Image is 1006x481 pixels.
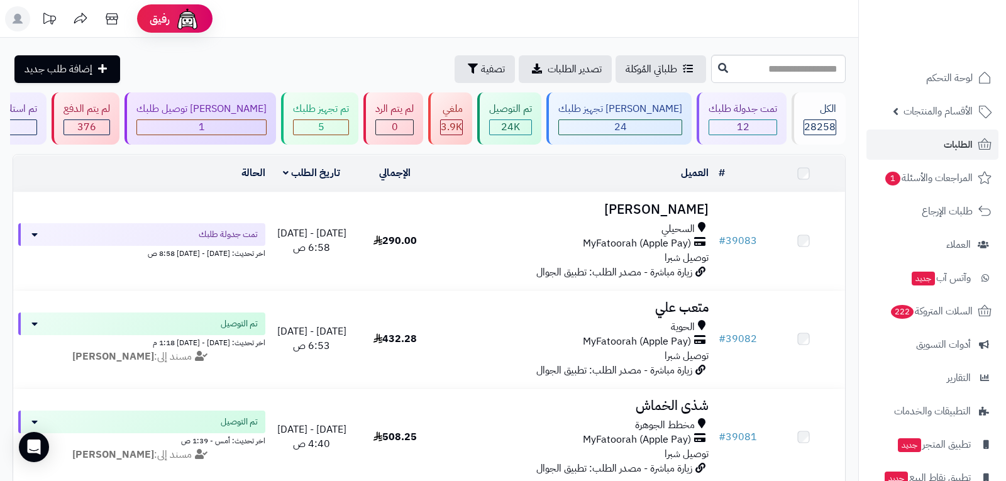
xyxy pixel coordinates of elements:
[719,165,725,180] a: #
[912,272,935,285] span: جديد
[277,422,346,451] span: [DATE] - [DATE] 4:40 ص
[558,102,682,116] div: [PERSON_NAME] تجهيز طلبك
[536,363,692,378] span: زيارة مباشرة - مصدر الطلب: تطبيق الجوال
[866,63,998,93] a: لوحة التحكم
[72,447,154,462] strong: [PERSON_NAME]
[866,396,998,426] a: التطبيقات والخدمات
[481,62,505,77] span: تصفية
[277,324,346,353] span: [DATE] - [DATE] 6:53 ص
[490,120,531,135] div: 23970
[455,55,515,83] button: تصفية
[866,163,998,193] a: المراجعات والأسئلة1
[536,265,692,280] span: زيارة مباشرة - مصدر الطلب: تطبيق الجوال
[885,172,900,185] span: 1
[709,120,777,135] div: 12
[681,165,709,180] a: العميل
[441,119,462,135] span: 3.9K
[709,102,777,116] div: تمت جدولة طلبك
[150,11,170,26] span: رفيق
[866,196,998,226] a: طلبات الإرجاع
[719,233,726,248] span: #
[77,119,96,135] span: 376
[661,222,695,236] span: السحيلي
[64,120,109,135] div: 376
[544,92,694,145] a: [PERSON_NAME] تجهيز طلبك 24
[894,402,971,420] span: التطبيقات والخدمات
[866,263,998,293] a: وآتس آبجديد
[376,120,413,135] div: 0
[72,349,154,364] strong: [PERSON_NAME]
[18,433,265,446] div: اخر تحديث: أمس - 1:39 ص
[283,165,340,180] a: تاريخ الطلب
[279,92,361,145] a: تم تجهيز طلبك 5
[866,363,998,393] a: التقارير
[294,120,348,135] div: 5
[866,429,998,460] a: تطبيق المتجرجديد
[719,429,726,445] span: #
[947,369,971,387] span: التقارير
[175,6,200,31] img: ai-face.png
[946,236,971,253] span: العملاء
[18,246,265,259] div: اخر تحديث: [DATE] - [DATE] 8:58 ص
[583,334,691,349] span: MyFatoorah (Apple Pay)
[789,92,848,145] a: الكل28258
[614,119,627,135] span: 24
[136,102,267,116] div: [PERSON_NAME] توصيل طلبك
[64,102,110,116] div: لم يتم الدفع
[277,226,346,255] span: [DATE] - [DATE] 6:58 ص
[441,202,709,217] h3: [PERSON_NAME]
[501,119,520,135] span: 24K
[137,120,266,135] div: 1
[626,62,677,77] span: طلباتي المُوكلة
[441,399,709,413] h3: شذى الخماش
[891,305,914,319] span: 222
[373,233,417,248] span: 290.00
[665,250,709,265] span: توصيل شبرا
[426,92,475,145] a: ملغي 3.9K
[441,120,462,135] div: 3870
[583,236,691,251] span: MyFatoorah (Apple Pay)
[898,438,921,452] span: جديد
[14,55,120,83] a: إضافة طلب جديد
[441,301,709,315] h3: متعب علي
[665,446,709,462] span: توصيل شبرا
[221,416,258,428] span: تم التوصيل
[19,432,49,462] div: Open Intercom Messenger
[373,429,417,445] span: 508.25
[944,136,973,153] span: الطلبات
[583,433,691,447] span: MyFatoorah (Apple Pay)
[884,169,973,187] span: المراجعات والأسئلة
[671,320,695,334] span: الحوية
[910,269,971,287] span: وآتس آب
[199,119,205,135] span: 1
[489,102,532,116] div: تم التوصيل
[440,102,463,116] div: ملغي
[475,92,544,145] a: تم التوصيل 24K
[536,461,692,476] span: زيارة مباشرة - مصدر الطلب: تطبيق الجوال
[719,429,757,445] a: #39081
[890,302,973,320] span: السلات المتروكة
[897,436,971,453] span: تطبيق المتجر
[49,92,122,145] a: لم يتم الدفع 376
[866,130,998,160] a: الطلبات
[904,102,973,120] span: الأقسام والمنتجات
[719,331,757,346] a: #39082
[804,119,836,135] span: 28258
[375,102,414,116] div: لم يتم الرد
[392,119,398,135] span: 0
[379,165,411,180] a: الإجمالي
[719,233,757,248] a: #39083
[922,202,973,220] span: طلبات الإرجاع
[373,331,417,346] span: 432.28
[616,55,706,83] a: طلباتي المُوكلة
[241,165,265,180] a: الحالة
[916,336,971,353] span: أدوات التسويق
[926,69,973,87] span: لوحة التحكم
[122,92,279,145] a: [PERSON_NAME] توصيل طلبك 1
[33,6,65,35] a: تحديثات المنصة
[737,119,749,135] span: 12
[548,62,602,77] span: تصدير الطلبات
[25,62,92,77] span: إضافة طلب جديد
[866,329,998,360] a: أدوات التسويق
[719,331,726,346] span: #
